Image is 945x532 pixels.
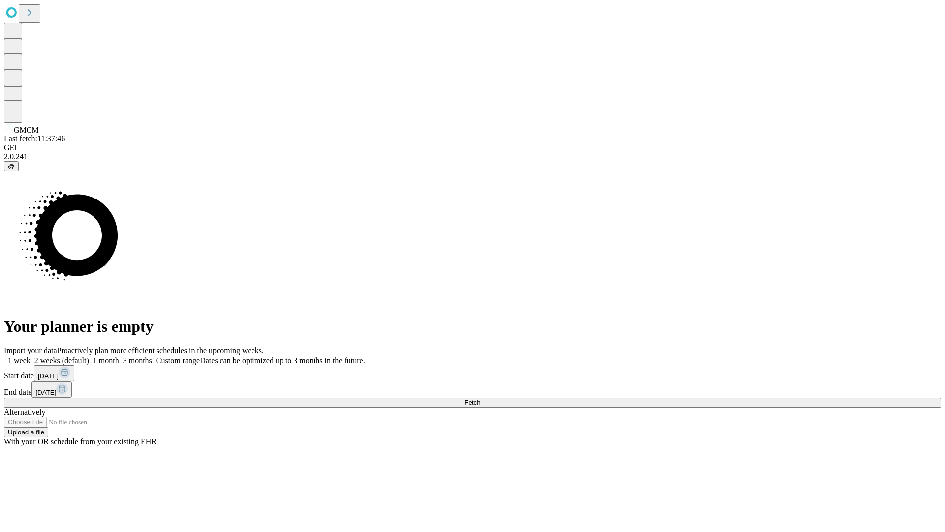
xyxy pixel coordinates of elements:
[4,437,157,446] span: With your OR schedule from your existing EHR
[14,126,39,134] span: GMCM
[4,346,57,355] span: Import your data
[123,356,152,365] span: 3 months
[4,143,941,152] div: GEI
[156,356,200,365] span: Custom range
[38,372,59,380] span: [DATE]
[34,365,74,381] button: [DATE]
[4,134,65,143] span: Last fetch: 11:37:46
[4,427,48,437] button: Upload a file
[464,399,480,406] span: Fetch
[8,356,31,365] span: 1 week
[34,356,89,365] span: 2 weeks (default)
[4,381,941,398] div: End date
[4,161,19,171] button: @
[4,408,45,416] span: Alternatively
[93,356,119,365] span: 1 month
[4,317,941,335] h1: Your planner is empty
[200,356,365,365] span: Dates can be optimized up to 3 months in the future.
[4,152,941,161] div: 2.0.241
[4,398,941,408] button: Fetch
[31,381,72,398] button: [DATE]
[57,346,264,355] span: Proactively plan more efficient schedules in the upcoming weeks.
[8,163,15,170] span: @
[35,389,56,396] span: [DATE]
[4,365,941,381] div: Start date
